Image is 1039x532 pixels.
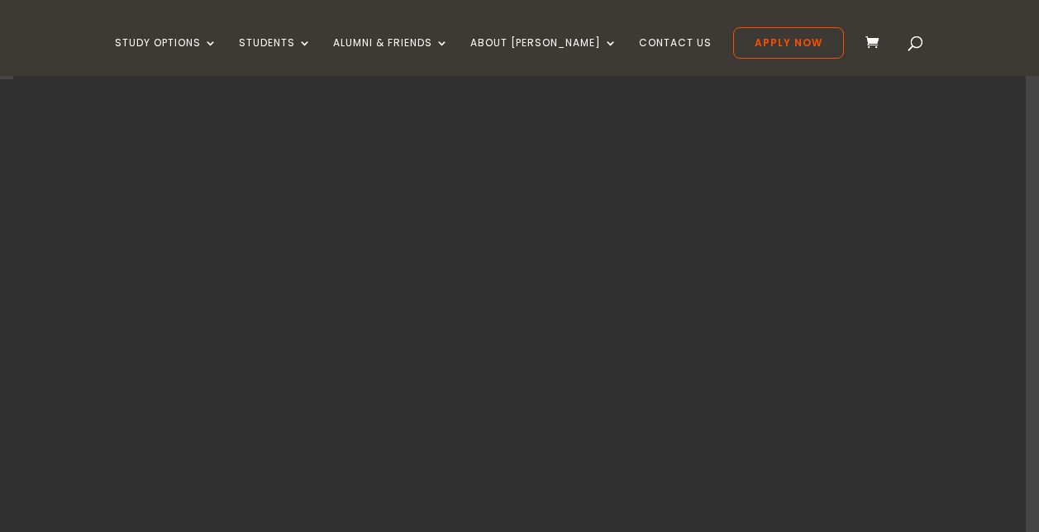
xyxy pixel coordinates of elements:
[733,27,844,59] a: Apply Now
[115,37,217,76] a: Study Options
[639,37,712,76] a: Contact Us
[239,37,312,76] a: Students
[333,37,449,76] a: Alumni & Friends
[470,37,617,76] a: About [PERSON_NAME]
